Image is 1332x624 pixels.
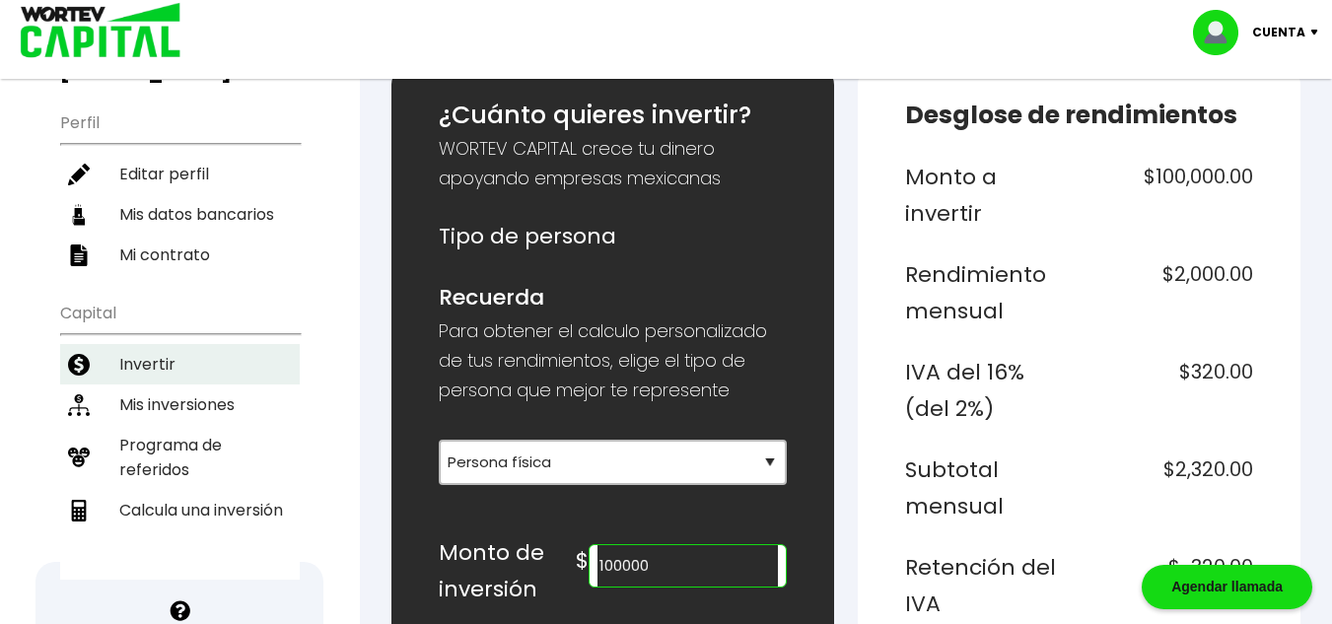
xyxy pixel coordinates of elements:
a: Editar perfil [60,154,300,194]
img: contrato-icon.f2db500c.svg [68,244,90,266]
img: editar-icon.952d3147.svg [68,164,90,185]
h6: Recuerda [439,279,787,316]
h6: IVA del 16% (del 2%) [905,354,1072,428]
a: Mi contrato [60,235,300,275]
h6: Monto de inversión [439,534,576,608]
p: Para obtener el calculo personalizado de tus rendimientos, elige el tipo de persona que mejor te ... [439,316,787,405]
img: inversiones-icon.6695dc30.svg [68,394,90,416]
p: Cuenta [1252,18,1305,47]
a: Invertir [60,344,300,384]
a: Mis inversiones [60,384,300,425]
a: Programa de referidos [60,425,300,490]
h6: $ [576,542,589,580]
img: icon-down [1305,30,1332,35]
h6: Tipo de persona [439,218,787,255]
ul: Capital [60,291,300,580]
img: calculadora-icon.17d418c4.svg [68,500,90,521]
h5: ¿Cuánto quieres invertir? [439,97,787,134]
h6: Subtotal mensual [905,451,1072,525]
h3: Buen día, [60,35,300,85]
h5: Desglose de rendimientos [905,97,1253,134]
h6: $100,000.00 [1087,159,1253,233]
h6: $320.00 [1087,354,1253,428]
img: datos-icon.10cf9172.svg [68,204,90,226]
h6: $2,320.00 [1087,451,1253,525]
img: profile-image [1193,10,1252,55]
a: Mis datos bancarios [60,194,300,235]
h6: $2,000.00 [1087,256,1253,330]
a: Calcula una inversión [60,490,300,530]
img: recomiendanos-icon.9b8e9327.svg [68,447,90,468]
ul: Perfil [60,101,300,275]
p: WORTEV CAPITAL crece tu dinero apoyando empresas mexicanas [439,134,787,193]
h6: Rendimiento mensual [905,256,1072,330]
h6: Monto a invertir [905,159,1072,233]
img: invertir-icon.b3b967d7.svg [68,354,90,376]
div: Agendar llamada [1142,565,1312,609]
